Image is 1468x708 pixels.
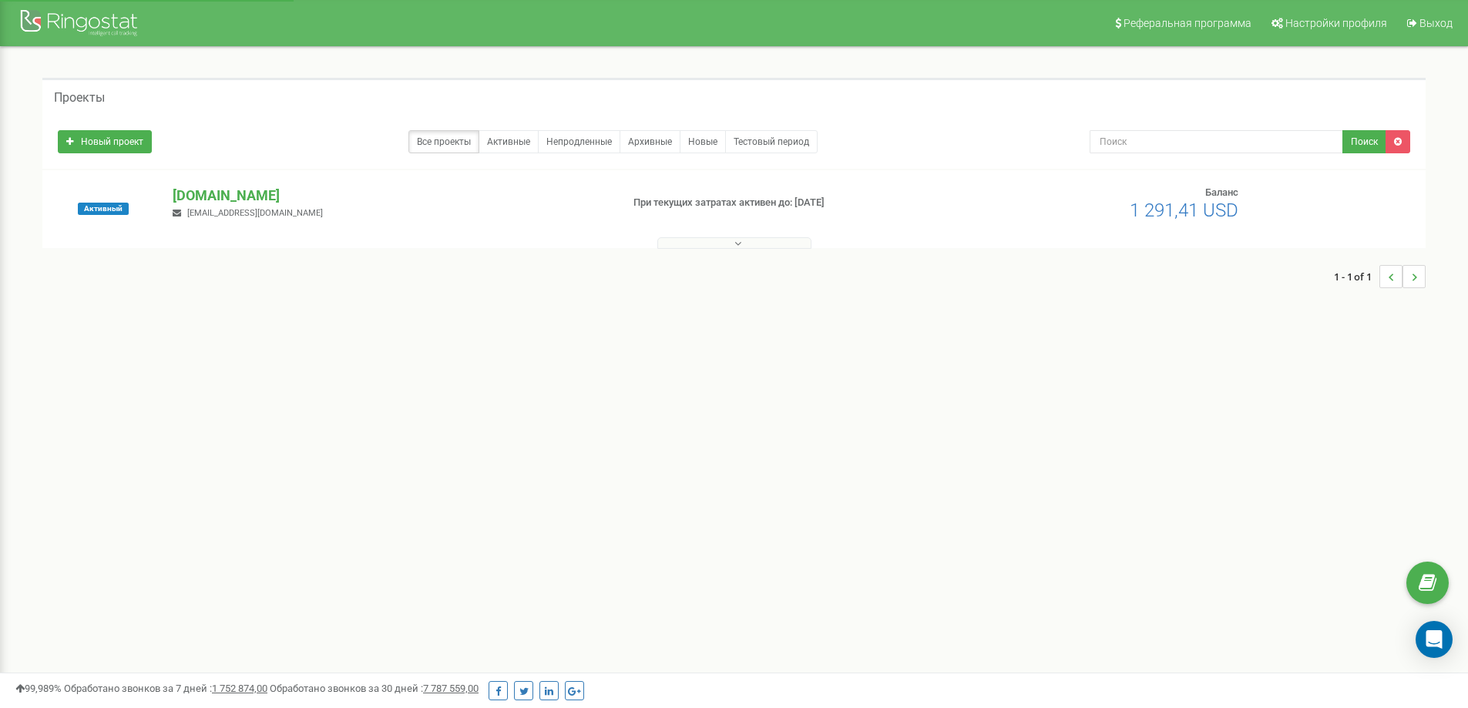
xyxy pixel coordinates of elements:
nav: ... [1334,250,1426,304]
span: Баланс [1205,186,1238,198]
span: Обработано звонков за 7 дней : [64,683,267,694]
input: Поиск [1090,130,1343,153]
p: [DOMAIN_NAME] [173,186,608,206]
a: Активные [479,130,539,153]
a: Тестовый период [725,130,818,153]
span: 1 291,41 USD [1130,200,1238,221]
a: Непродленные [538,130,620,153]
span: [EMAIL_ADDRESS][DOMAIN_NAME] [187,208,323,218]
u: 1 752 874,00 [212,683,267,694]
div: Open Intercom Messenger [1416,621,1453,658]
h5: Проекты [54,91,105,105]
span: 1 - 1 of 1 [1334,265,1379,288]
u: 7 787 559,00 [423,683,479,694]
a: Все проекты [408,130,479,153]
span: Активный [78,203,129,215]
a: Новые [680,130,726,153]
button: Поиск [1342,130,1386,153]
a: Новый проект [58,130,152,153]
span: Настройки профиля [1285,17,1387,29]
span: 99,989% [15,683,62,694]
a: Архивные [620,130,680,153]
p: При текущих затратах активен до: [DATE] [633,196,954,210]
span: Выход [1419,17,1453,29]
span: Реферальная программа [1124,17,1251,29]
span: Обработано звонков за 30 дней : [270,683,479,694]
